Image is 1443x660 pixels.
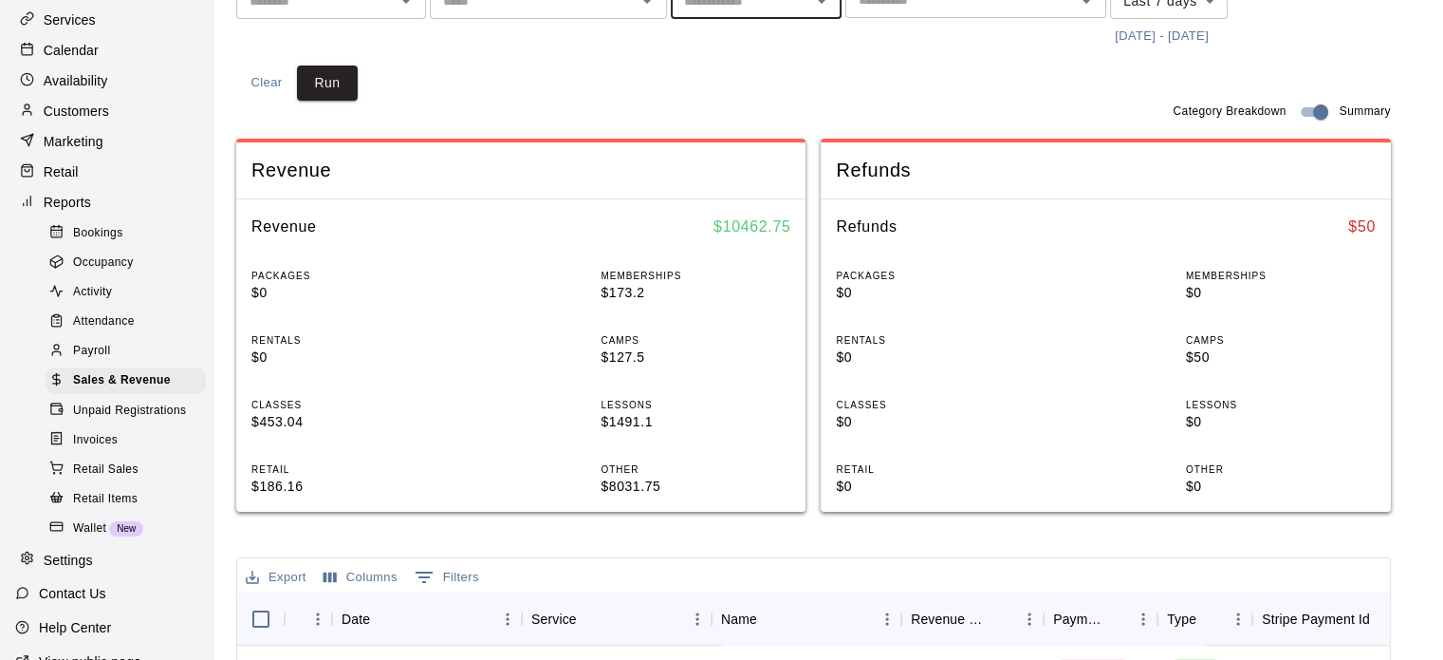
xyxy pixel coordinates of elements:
[1262,593,1370,646] div: Stripe Payment Id
[73,283,112,302] span: Activity
[15,127,198,156] a: Marketing
[836,477,1026,497] p: $0
[73,431,118,450] span: Invoices
[601,398,790,412] p: LESSONS
[15,97,198,125] a: Customers
[836,333,1026,348] p: RENTALS
[522,593,712,646] div: Service
[836,398,1026,412] p: CLASSES
[836,348,1026,368] p: $0
[1186,477,1376,497] p: $0
[493,605,522,633] button: Menu
[46,484,213,514] a: Retail Items
[1015,605,1044,633] button: Menu
[44,41,99,60] p: Calendar
[15,66,198,95] a: Availability
[1186,412,1376,432] p: $0
[251,269,441,283] p: PACKAGES
[109,523,143,534] span: New
[46,368,206,394] div: Sales & Revenue
[15,158,198,186] a: Retail
[73,224,123,243] span: Bookings
[73,312,135,331] span: Attendance
[297,66,358,101] button: Run
[46,220,206,247] div: Bookings
[15,6,198,34] a: Services
[873,605,901,633] button: Menu
[15,188,198,217] a: Reports
[73,402,186,421] span: Unpaid Registrations
[46,427,206,454] div: Invoices
[1102,606,1129,632] button: Sort
[44,551,93,570] p: Settings
[683,605,712,633] button: Menu
[342,593,370,646] div: Date
[1186,348,1376,368] p: $50
[46,309,206,335] div: Attendance
[1348,215,1376,239] h6: $ 50
[370,606,397,632] button: Sort
[836,283,1026,303] p: $0
[46,278,213,308] a: Activity
[73,342,110,361] span: Payroll
[1044,593,1157,646] div: Payment Method
[236,66,297,101] button: Clear
[721,593,757,646] div: Name
[1340,103,1391,122] span: Summary
[251,398,441,412] p: CLASSES
[46,514,213,543] a: WalletNew
[251,462,441,477] p: RETAIL
[46,337,213,367] a: Payroll
[39,618,111,637] p: Help Center
[1186,333,1376,348] p: CAMPS
[901,593,1044,646] div: Revenue Category
[46,248,213,277] a: Occupancy
[39,584,106,603] p: Contact Us
[46,457,206,483] div: Retail Sales
[73,490,138,509] span: Retail Items
[836,462,1026,477] p: RETAIL
[332,593,522,646] div: Date
[73,519,106,538] span: Wallet
[46,308,213,337] a: Attendance
[836,158,1375,183] span: Refunds
[531,593,577,646] div: Service
[601,477,790,497] p: $8031.75
[1196,606,1223,632] button: Sort
[251,215,317,239] h6: Revenue
[46,218,213,248] a: Bookings
[46,338,206,365] div: Payroll
[1186,283,1376,303] p: $0
[1224,605,1252,633] button: Menu
[46,455,213,484] a: Retail Sales
[44,10,96,29] p: Services
[989,606,1015,632] button: Sort
[44,193,91,212] p: Reports
[911,593,989,646] div: Revenue Category
[712,593,901,646] div: Name
[1157,593,1252,646] div: Type
[601,348,790,368] p: $127.5
[46,425,213,455] a: Invoices
[46,398,206,424] div: Unpaid Registrations
[46,367,213,396] a: Sales & Revenue
[251,412,441,432] p: $453.04
[577,606,603,632] button: Sort
[601,333,790,348] p: CAMPS
[713,215,790,239] h6: $ 10462.75
[251,477,441,497] p: $186.16
[1129,605,1157,633] button: Menu
[46,279,206,306] div: Activity
[601,412,790,432] p: $1491.1
[73,371,171,390] span: Sales & Revenue
[73,254,134,273] span: Occupancy
[757,606,784,632] button: Sort
[15,546,198,575] a: Settings
[15,36,198,65] a: Calendar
